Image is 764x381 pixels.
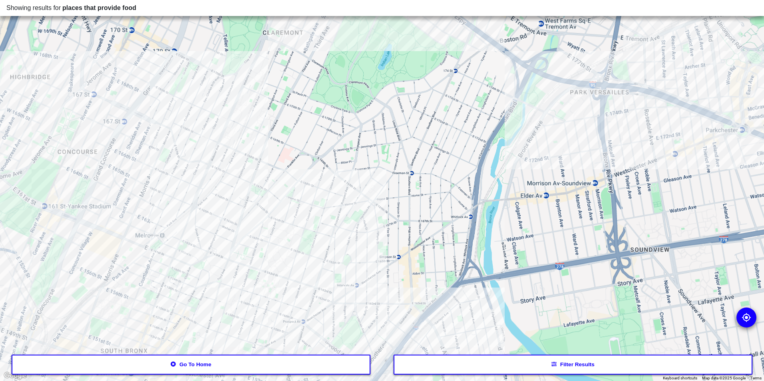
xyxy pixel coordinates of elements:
button: Go to home [12,355,371,375]
span: Map data ©2025 Google [702,376,746,380]
button: Filter results [394,355,753,375]
img: Google [2,371,28,381]
div: Showing results for [6,3,758,13]
button: Keyboard shortcuts [663,375,697,381]
img: go to my location [742,313,751,322]
a: Open this area in Google Maps (opens a new window) [2,371,28,381]
span: places that provide food [62,4,136,11]
a: Terms (opens in new tab) [750,376,762,380]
